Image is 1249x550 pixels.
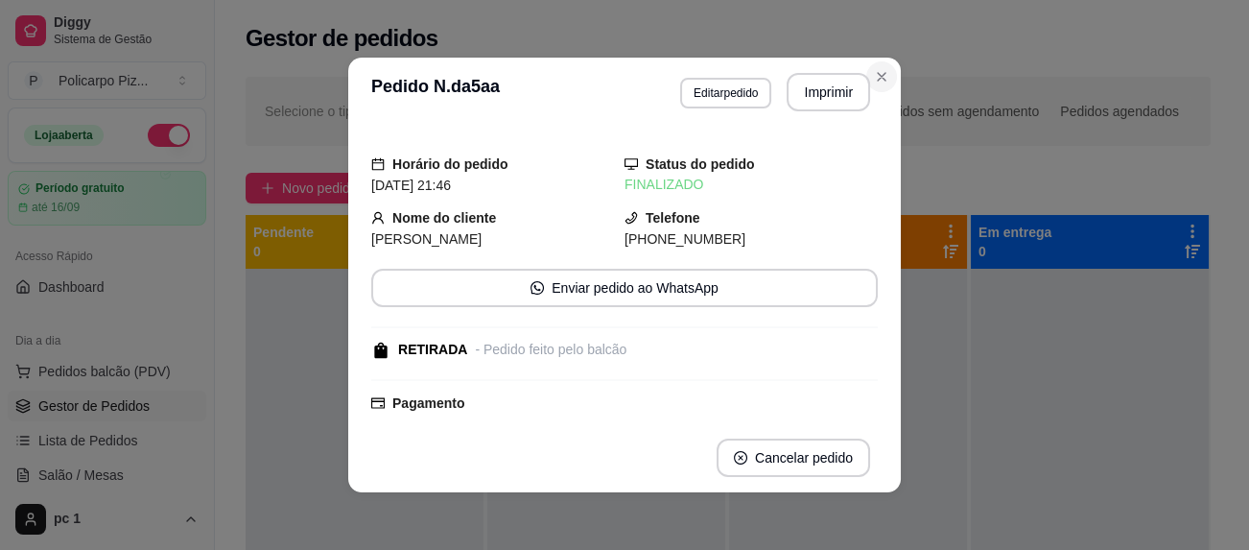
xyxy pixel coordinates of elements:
[371,73,500,111] h3: Pedido N. da5aa
[734,451,747,465] span: close-circle
[680,78,771,108] button: Editarpedido
[787,73,870,111] button: Imprimir
[392,395,464,411] strong: Pagamento
[624,157,638,171] span: desktop
[371,211,385,225] span: user
[475,340,626,360] div: - Pedido feito pelo balcão
[398,340,467,360] div: RETIRADA
[530,281,544,295] span: whats-app
[392,210,496,226] strong: Nome do cliente
[624,231,745,247] span: [PHONE_NUMBER]
[371,269,878,307] button: whats-appEnviar pedido ao WhatsApp
[624,211,638,225] span: phone
[371,157,385,171] span: calendar
[866,61,897,92] button: Close
[371,396,385,410] span: credit-card
[624,175,878,195] div: FINALIZADO
[371,231,482,247] span: [PERSON_NAME]
[371,178,451,193] span: [DATE] 21:46
[717,439,870,477] button: close-circleCancelar pedido
[646,156,755,172] strong: Status do pedido
[646,210,700,226] strong: Telefone
[392,156,508,172] strong: Horário do pedido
